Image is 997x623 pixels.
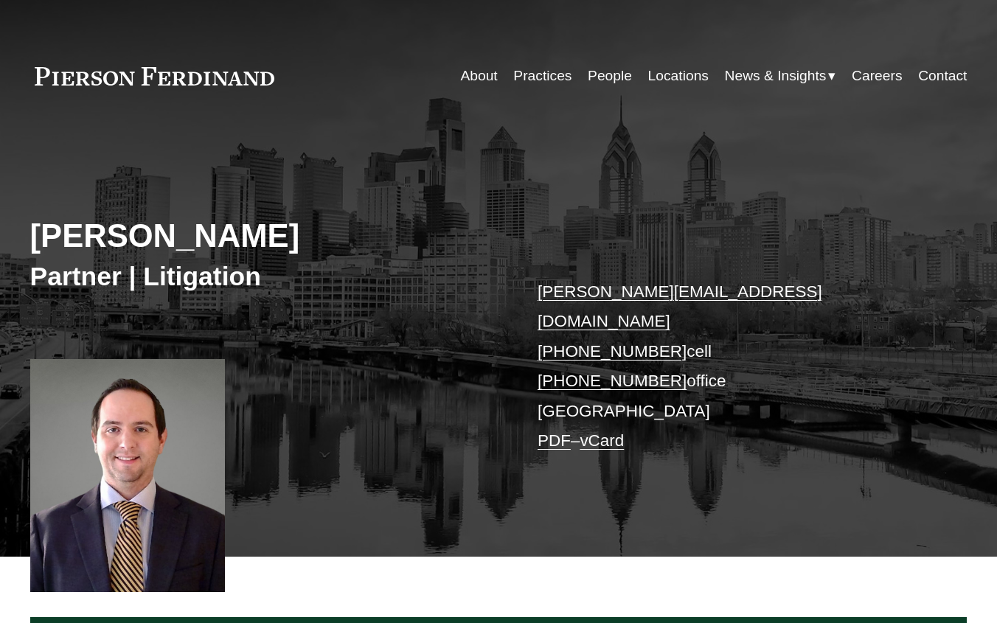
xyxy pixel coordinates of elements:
h2: [PERSON_NAME] [30,217,498,256]
a: folder dropdown [725,62,836,90]
span: News & Insights [725,63,827,89]
a: Contact [918,62,967,90]
a: [PHONE_NUMBER] [538,372,687,390]
a: Careers [852,62,902,90]
a: Locations [648,62,709,90]
a: About [460,62,497,90]
a: vCard [580,431,624,450]
a: [PERSON_NAME][EMAIL_ADDRESS][DOMAIN_NAME] [538,282,822,330]
h3: Partner | Litigation [30,261,498,293]
p: cell office [GEOGRAPHIC_DATA] – [538,277,928,456]
a: PDF [538,431,571,450]
a: [PHONE_NUMBER] [538,342,687,361]
a: Practices [513,62,572,90]
a: People [588,62,632,90]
